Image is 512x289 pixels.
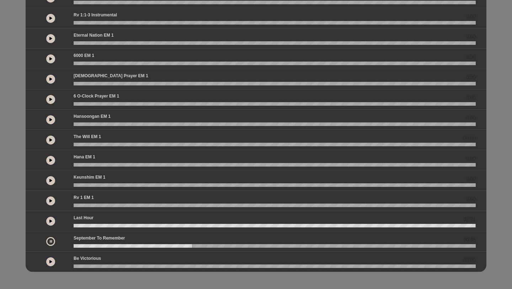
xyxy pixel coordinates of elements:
span: 0.00 [466,53,476,61]
span: 0.00 [466,74,476,81]
p: Rv 1:1-3 Instrumental [74,12,117,18]
span: 0.00 [466,195,476,203]
p: [DEMOGRAPHIC_DATA] prayer EM 1 [74,73,148,79]
span: 0.00 [466,94,476,101]
p: Rv 1 EM 1 [74,194,94,201]
p: Hansoongan EM 1 [74,113,111,120]
span: 0.00 [466,114,476,122]
span: 0.00 [466,33,476,41]
span: 00:00 [463,135,476,142]
span: 00:00 [463,256,476,264]
p: Be Victorious [74,255,101,262]
p: The Will EM 1 [74,133,101,140]
p: Keunshim EM 1 [74,174,105,180]
span: 0.00 [466,155,476,162]
span: 0.00 [466,175,476,183]
p: Last Hour [74,215,94,221]
p: Hana EM 1 [74,154,95,160]
span: 0.00 [466,13,476,20]
p: 6 o-clock prayer EM 1 [74,93,119,99]
span: 00:48 [463,236,476,243]
span: 02:21 [463,216,476,223]
p: September to Remember [74,235,125,241]
p: 6000 EM 1 [74,52,94,59]
p: Eternal Nation EM 1 [74,32,114,38]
